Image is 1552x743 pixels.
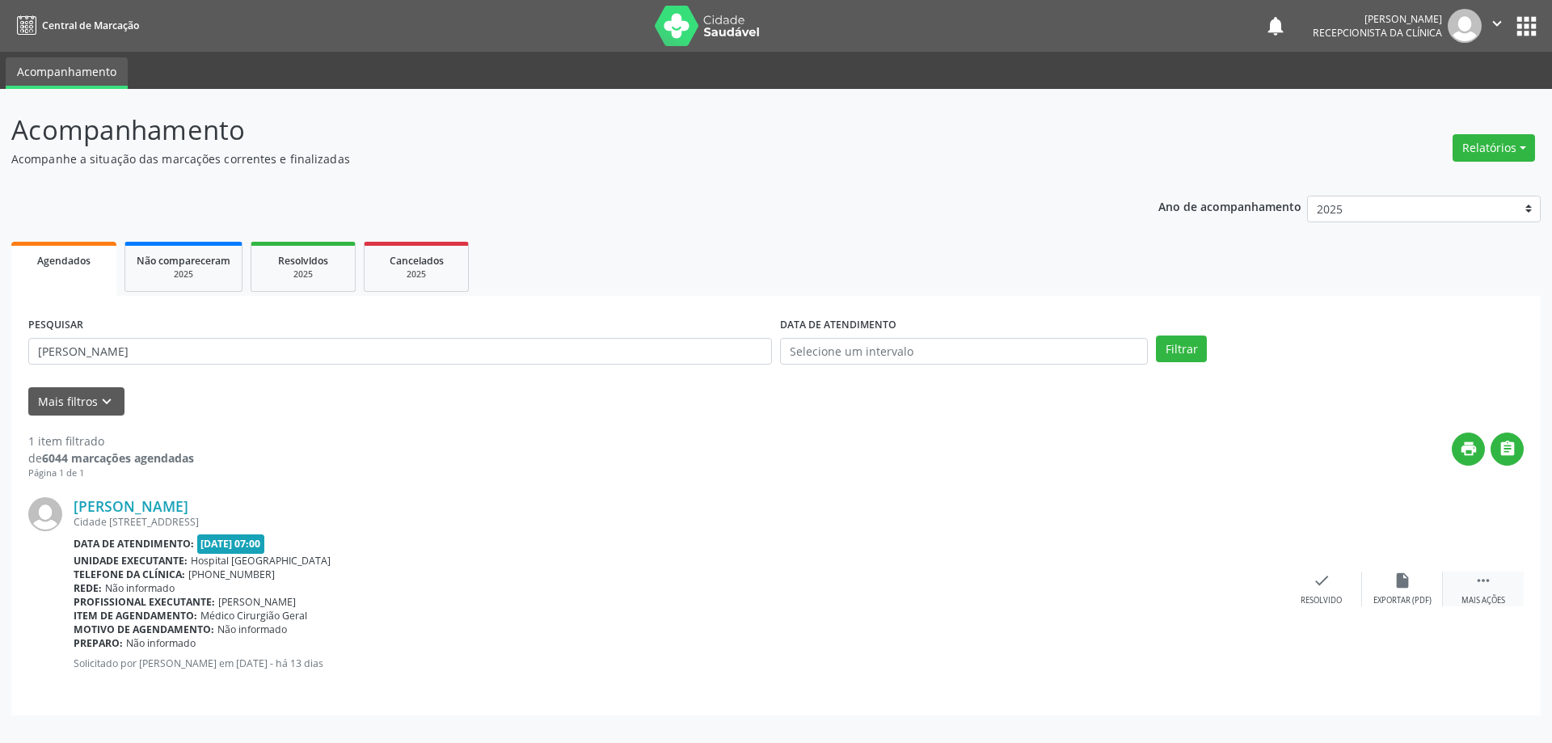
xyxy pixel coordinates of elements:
p: Acompanhe a situação das marcações correntes e finalizadas [11,150,1082,167]
span: [PHONE_NUMBER] [188,568,275,581]
input: Selecione um intervalo [780,338,1148,365]
b: Profissional executante: [74,595,215,609]
b: Telefone da clínica: [74,568,185,581]
img: img [1448,9,1482,43]
span: Recepcionista da clínica [1313,26,1442,40]
span: Médico Cirurgião Geral [200,609,307,623]
i: insert_drive_file [1394,572,1411,589]
span: Não informado [126,636,196,650]
input: Nome, CNS [28,338,772,365]
label: DATA DE ATENDIMENTO [780,313,896,338]
i:  [1499,440,1516,458]
div: 2025 [263,268,344,281]
img: img [28,497,62,531]
i: print [1460,440,1478,458]
button:  [1482,9,1512,43]
button: print [1452,433,1485,466]
p: Solicitado por [PERSON_NAME] em [DATE] - há 13 dias [74,656,1281,670]
span: Não compareceram [137,254,230,268]
span: Não informado [217,623,287,636]
div: Resolvido [1301,595,1342,606]
i:  [1488,15,1506,32]
b: Rede: [74,581,102,595]
i: check [1313,572,1331,589]
strong: 6044 marcações agendadas [42,450,194,466]
div: [PERSON_NAME] [1313,12,1442,26]
div: Exportar (PDF) [1373,595,1432,606]
b: Preparo: [74,636,123,650]
div: Mais ações [1461,595,1505,606]
button: Relatórios [1453,134,1535,162]
button: apps [1512,12,1541,40]
a: [PERSON_NAME] [74,497,188,515]
span: Resolvidos [278,254,328,268]
span: Central de Marcação [42,19,139,32]
a: Central de Marcação [11,12,139,39]
span: [PERSON_NAME] [218,595,296,609]
div: de [28,450,194,466]
button: notifications [1264,15,1287,37]
div: Página 1 de 1 [28,466,194,480]
div: 1 item filtrado [28,433,194,450]
span: Hospital [GEOGRAPHIC_DATA] [191,554,331,568]
label: PESQUISAR [28,313,83,338]
i: keyboard_arrow_down [98,393,116,411]
button:  [1491,433,1524,466]
div: 2025 [376,268,457,281]
b: Motivo de agendamento: [74,623,214,636]
span: Agendados [37,254,91,268]
b: Item de agendamento: [74,609,197,623]
span: [DATE] 07:00 [197,534,265,553]
p: Acompanhamento [11,110,1082,150]
button: Mais filtroskeyboard_arrow_down [28,387,124,416]
span: Não informado [105,581,175,595]
button: Filtrar [1156,336,1207,363]
span: Cancelados [390,254,444,268]
div: Cidade [STREET_ADDRESS] [74,515,1281,529]
p: Ano de acompanhamento [1158,196,1301,216]
a: Acompanhamento [6,57,128,89]
b: Unidade executante: [74,554,188,568]
i:  [1474,572,1492,589]
div: 2025 [137,268,230,281]
b: Data de atendimento: [74,537,194,551]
